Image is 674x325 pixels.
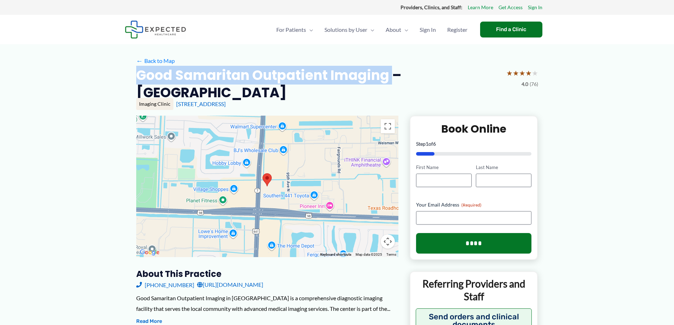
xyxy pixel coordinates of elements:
[136,279,194,290] a: [PHONE_NUMBER]
[136,98,173,110] div: Imaging Clinic
[401,4,462,10] strong: Providers, Clinics, and Staff:
[324,17,367,42] span: Solutions by User
[442,17,473,42] a: Register
[276,17,306,42] span: For Patients
[271,17,319,42] a: For PatientsMenu Toggle
[416,201,532,208] label: Your Email Address
[197,279,263,290] a: [URL][DOMAIN_NAME]
[426,141,428,147] span: 1
[480,22,542,37] a: Find a Clinic
[461,202,482,208] span: (Required)
[528,3,542,12] a: Sign In
[136,293,398,314] div: Good Samaritan Outpatient Imaging in [GEOGRAPHIC_DATA] is a comprehensive diagnostic imaging faci...
[381,119,395,133] button: Toggle fullscreen view
[176,100,226,107] a: [STREET_ADDRESS]
[416,141,532,146] p: Step of
[125,21,186,39] img: Expected Healthcare Logo - side, dark font, small
[319,17,380,42] a: Solutions by UserMenu Toggle
[306,17,313,42] span: Menu Toggle
[380,17,414,42] a: AboutMenu Toggle
[136,268,398,279] h3: About this practice
[416,122,532,136] h2: Book Online
[320,252,351,257] button: Keyboard shortcuts
[136,66,501,101] h2: Good Samaritan Outpatient Imaging – [GEOGRAPHIC_DATA]
[414,17,442,42] a: Sign In
[447,17,467,42] span: Register
[386,17,401,42] span: About
[367,17,374,42] span: Menu Toggle
[468,3,493,12] a: Learn More
[525,66,532,80] span: ★
[381,234,395,249] button: Map camera controls
[519,66,525,80] span: ★
[522,80,528,89] span: 4.0
[420,17,436,42] span: Sign In
[416,164,472,171] label: First Name
[499,3,523,12] a: Get Access
[506,66,513,80] span: ★
[136,56,175,66] a: ←Back to Map
[476,164,531,171] label: Last Name
[433,141,436,147] span: 6
[138,248,161,257] a: Open this area in Google Maps (opens a new window)
[356,253,382,256] span: Map data ©2025
[416,277,532,303] p: Referring Providers and Staff
[386,253,396,256] a: Terms (opens in new tab)
[401,17,408,42] span: Menu Toggle
[271,17,473,42] nav: Primary Site Navigation
[532,66,538,80] span: ★
[530,80,538,89] span: (76)
[513,66,519,80] span: ★
[136,57,143,64] span: ←
[138,248,161,257] img: Google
